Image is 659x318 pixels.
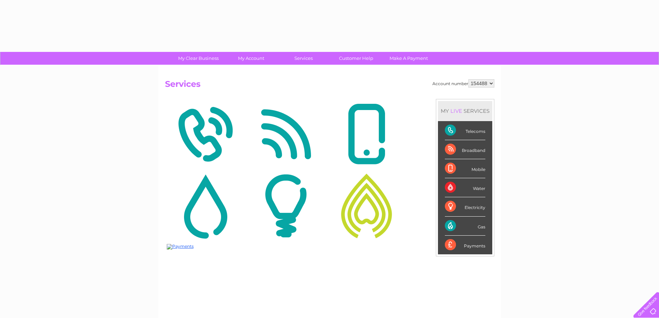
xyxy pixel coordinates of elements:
a: My Clear Business [170,52,227,65]
a: Make A Payment [380,52,437,65]
img: Electricity [247,172,324,239]
div: Broadband [445,140,485,159]
img: Telecoms [167,101,244,168]
div: Account number [432,79,494,88]
a: Customer Help [328,52,385,65]
div: MY SERVICES [438,101,492,121]
img: Mobile [328,101,405,168]
div: Payments [445,236,485,254]
div: Gas [445,217,485,236]
a: My Account [222,52,280,65]
a: Services [275,52,332,65]
div: LIVE [449,108,464,114]
img: Payments [167,244,194,249]
img: Broadband [247,101,324,168]
img: Water [167,172,244,239]
h2: Services [165,79,494,92]
img: Gas [328,172,405,239]
div: Water [445,178,485,197]
div: Mobile [445,159,485,178]
div: Telecoms [445,121,485,140]
div: Electricity [445,197,485,216]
